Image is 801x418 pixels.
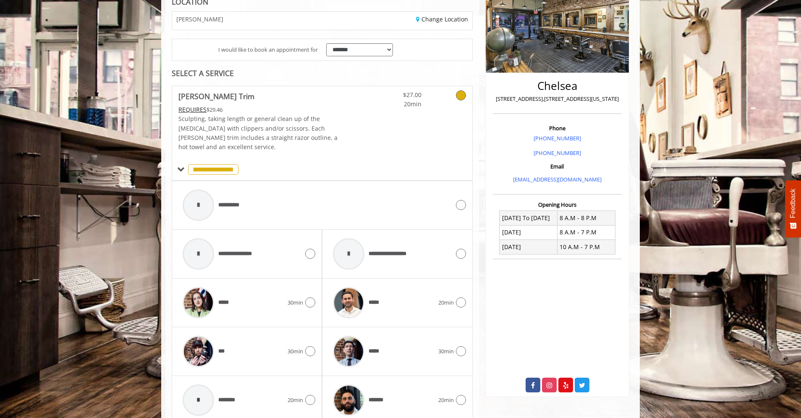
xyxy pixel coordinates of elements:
div: $29.46 [178,105,347,114]
span: 20min [372,100,421,109]
h3: Email [495,163,620,169]
p: [STREET_ADDRESS],[STREET_ADDRESS][US_STATE] [495,95,620,103]
a: [PHONE_NUMBER] [534,134,581,142]
span: 20min [438,396,454,405]
div: SELECT A SERVICE [172,69,473,77]
td: 8 A.M - 7 P.M [557,225,615,239]
td: [DATE] [500,240,558,254]
span: This service needs some Advance to be paid before we block your appointment [178,105,207,113]
span: I would like to book an appointment for [218,45,318,54]
a: [PHONE_NUMBER] [534,149,581,157]
b: [PERSON_NAME] Trim [178,90,254,102]
span: Feedback [789,189,797,218]
a: Change Location [416,15,468,23]
span: 20min [288,396,303,405]
td: [DATE] To [DATE] [500,211,558,225]
span: 20min [438,298,454,307]
td: [DATE] [500,225,558,239]
a: [EMAIL_ADDRESS][DOMAIN_NAME] [513,176,602,183]
p: Sculpting, taking length or general clean up of the [MEDICAL_DATA] with clippers and/or scissors.... [178,114,347,152]
span: 30min [288,298,303,307]
h3: Phone [495,125,620,131]
span: 30min [438,347,454,356]
span: $27.00 [372,90,421,100]
h2: Chelsea [495,80,620,92]
td: 10 A.M - 7 P.M [557,240,615,254]
span: [PERSON_NAME] [176,16,223,22]
h3: Opening Hours [493,202,622,208]
td: 8 A.M - 8 P.M [557,211,615,225]
button: Feedback - Show survey [785,180,801,237]
span: 30min [288,347,303,356]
